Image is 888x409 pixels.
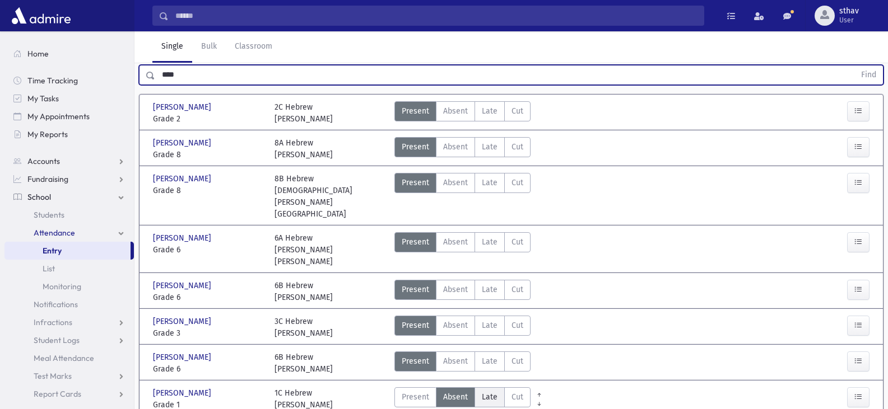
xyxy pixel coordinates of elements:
[192,31,226,63] a: Bulk
[275,173,385,220] div: 8B Hebrew [DEMOGRAPHIC_DATA][PERSON_NAME][GEOGRAPHIC_DATA]
[4,90,134,107] a: My Tasks
[275,137,333,161] div: 8A Hebrew [PERSON_NAME]
[27,93,59,104] span: My Tasks
[27,129,68,139] span: My Reports
[4,295,134,313] a: Notifications
[275,101,333,125] div: 2C Hebrew [PERSON_NAME]
[482,105,498,117] span: Late
[153,149,263,161] span: Grade 8
[152,31,192,63] a: Single
[27,192,51,202] span: School
[482,319,498,331] span: Late
[34,353,94,363] span: Meal Attendance
[4,170,134,188] a: Fundraising
[4,72,134,90] a: Time Tracking
[9,4,73,27] img: AdmirePro
[153,101,213,113] span: [PERSON_NAME]
[394,173,531,220] div: AttTypes
[153,292,263,303] span: Grade 6
[4,188,134,206] a: School
[153,351,213,363] span: [PERSON_NAME]
[4,242,131,260] a: Entry
[275,232,385,267] div: 6A Hebrew [PERSON_NAME] [PERSON_NAME]
[169,6,704,26] input: Search
[34,371,72,381] span: Test Marks
[27,111,90,121] span: My Appointments
[153,316,213,327] span: [PERSON_NAME]
[443,319,468,331] span: Absent
[839,7,859,16] span: sthav
[275,316,333,339] div: 3C Hebrew [PERSON_NAME]
[275,280,333,303] div: 6B Hebrew [PERSON_NAME]
[27,156,60,166] span: Accounts
[482,355,498,367] span: Late
[443,391,468,403] span: Absent
[854,65,883,84] button: Find
[443,105,468,117] span: Absent
[443,284,468,295] span: Absent
[27,76,78,86] span: Time Tracking
[394,101,531,125] div: AttTypes
[482,141,498,153] span: Late
[4,206,134,224] a: Students
[4,107,134,125] a: My Appointments
[443,177,468,189] span: Absent
[402,105,429,117] span: Present
[402,355,429,367] span: Present
[226,31,281,63] a: Classroom
[394,137,531,161] div: AttTypes
[402,284,429,295] span: Present
[153,387,213,399] span: [PERSON_NAME]
[512,177,523,189] span: Cut
[402,177,429,189] span: Present
[512,141,523,153] span: Cut
[402,236,429,248] span: Present
[402,141,429,153] span: Present
[34,335,80,345] span: Student Logs
[153,327,263,339] span: Grade 3
[4,349,134,367] a: Meal Attendance
[482,236,498,248] span: Late
[34,317,72,327] span: Infractions
[43,264,55,274] span: List
[34,228,75,238] span: Attendance
[153,244,263,256] span: Grade 6
[27,174,68,184] span: Fundraising
[482,284,498,295] span: Late
[43,281,81,292] span: Monitoring
[4,331,134,349] a: Student Logs
[153,173,213,185] span: [PERSON_NAME]
[512,355,523,367] span: Cut
[394,351,531,375] div: AttTypes
[4,313,134,331] a: Infractions
[4,385,134,403] a: Report Cards
[443,355,468,367] span: Absent
[394,316,531,339] div: AttTypes
[402,391,429,403] span: Present
[4,278,134,295] a: Monitoring
[153,363,263,375] span: Grade 6
[512,284,523,295] span: Cut
[4,224,134,242] a: Attendance
[34,299,78,309] span: Notifications
[43,246,62,256] span: Entry
[402,319,429,331] span: Present
[512,236,523,248] span: Cut
[153,280,213,292] span: [PERSON_NAME]
[34,210,64,220] span: Students
[512,105,523,117] span: Cut
[4,45,134,63] a: Home
[27,49,49,59] span: Home
[275,351,333,375] div: 6B Hebrew [PERSON_NAME]
[839,16,859,25] span: User
[443,141,468,153] span: Absent
[153,185,263,196] span: Grade 8
[34,389,81,399] span: Report Cards
[153,232,213,244] span: [PERSON_NAME]
[4,125,134,143] a: My Reports
[394,232,531,267] div: AttTypes
[512,319,523,331] span: Cut
[153,113,263,125] span: Grade 2
[443,236,468,248] span: Absent
[4,152,134,170] a: Accounts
